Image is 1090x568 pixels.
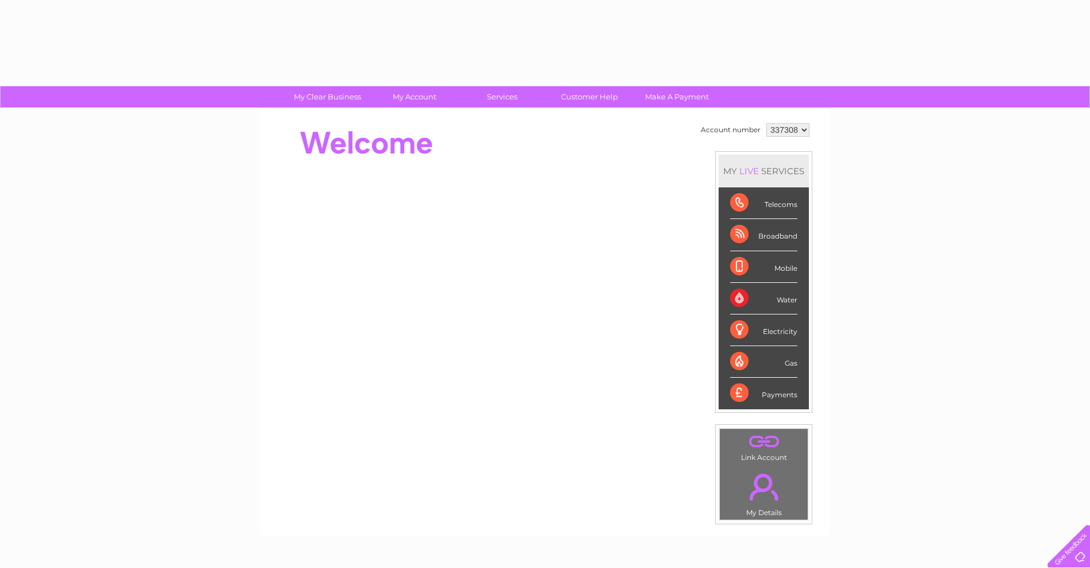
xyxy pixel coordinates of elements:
td: Account number [698,120,763,140]
td: Link Account [719,428,808,465]
a: My Clear Business [280,86,375,108]
div: Water [730,283,797,314]
div: Electricity [730,314,797,346]
div: Broadband [730,219,797,251]
div: Mobile [730,251,797,283]
a: . [723,432,805,452]
a: Customer Help [542,86,637,108]
div: Payments [730,378,797,409]
div: Telecoms [730,187,797,219]
a: My Account [367,86,462,108]
td: My Details [719,464,808,520]
a: Services [455,86,550,108]
a: Make A Payment [630,86,724,108]
div: Gas [730,346,797,378]
div: MY SERVICES [719,155,809,187]
div: LIVE [737,166,761,176]
a: . [723,467,805,507]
